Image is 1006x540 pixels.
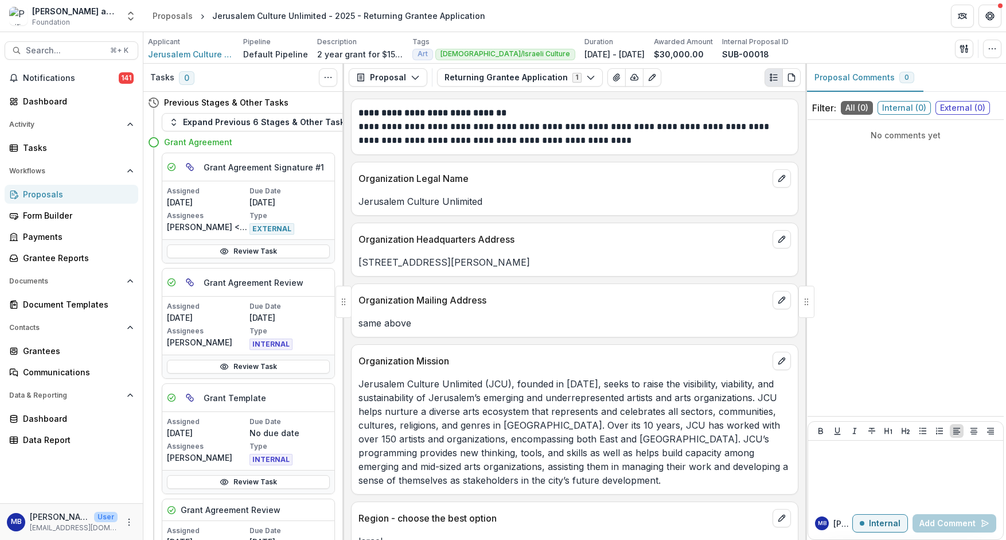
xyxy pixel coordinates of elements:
button: Strike [865,424,879,438]
a: Proposals [5,185,138,204]
a: Grantees [5,341,138,360]
div: Communications [23,366,129,378]
p: Jerusalem Culture Unlimited (JCU), founded in [DATE], seeks to raise the visibility, viability, a... [358,377,791,487]
p: Tags [412,37,430,47]
span: Contacts [9,324,122,332]
button: Bullet List [916,424,930,438]
button: Bold [814,424,828,438]
span: INTERNAL [249,339,293,350]
button: View dependent tasks [181,158,199,176]
a: Jerusalem Culture Unlimited [148,48,234,60]
button: Open Documents [5,272,138,290]
span: All ( 0 ) [841,101,873,115]
button: Plaintext view [765,68,783,87]
button: Ordered List [933,424,946,438]
button: Get Help [978,5,1001,28]
h5: Grant Agreement Review [181,504,280,516]
button: Open Activity [5,115,138,134]
button: Notifications141 [5,69,138,87]
p: 2 year grant for $15,000 per year in [DATE] and 2026 [317,48,403,60]
span: 141 [119,72,134,84]
p: Awarded Amount [654,37,713,47]
p: [DATE] [249,196,330,208]
a: Tasks [5,138,138,157]
h5: Grant Agreement Signature #1 [204,161,324,173]
a: Proposals [148,7,197,24]
button: Open entity switcher [123,5,139,28]
p: Organization Mission [358,354,768,368]
p: Filter: [812,101,836,115]
p: Duration [584,37,613,47]
button: Proposal Comments [805,64,923,92]
div: Grantees [23,345,129,357]
div: Form Builder [23,209,129,222]
p: Organization Legal Name [358,172,768,185]
p: Due Date [249,186,330,196]
div: Data Report [23,434,129,446]
span: 0 [904,73,909,81]
button: Search... [5,41,138,60]
a: Form Builder [5,206,138,225]
button: View dependent tasks [181,273,199,292]
button: Open Workflows [5,162,138,180]
div: [PERSON_NAME] and [PERSON_NAME] Foundation [32,5,118,17]
p: Internal Proposal ID [722,37,789,47]
span: Art [418,50,428,58]
button: Underline [830,424,844,438]
button: Align Left [950,424,964,438]
span: EXTERNAL [249,223,294,235]
button: Add Comment [913,514,996,533]
span: Notifications [23,73,119,83]
p: Assigned [167,526,247,536]
p: Pipeline [243,37,271,47]
p: same above [358,316,791,330]
span: [DEMOGRAPHIC_DATA]/Israeli Culture [440,50,570,58]
a: Data Report [5,430,138,449]
p: Assigned [167,186,247,196]
span: Foundation [32,17,70,28]
p: [EMAIL_ADDRESS][DOMAIN_NAME] [30,523,118,533]
p: Type [249,441,330,452]
div: Melissa Bemel [11,518,22,526]
button: PDF view [782,68,801,87]
p: Assigned [167,301,247,312]
div: Grantee Reports [23,252,129,264]
div: ⌘ + K [108,44,131,57]
p: Assignees [167,326,247,336]
button: View dependent tasks [181,389,199,407]
p: [DATE] [249,312,330,324]
p: Organization Headquarters Address [358,232,768,246]
p: [STREET_ADDRESS][PERSON_NAME] [358,255,791,269]
p: [PERSON_NAME] [30,511,89,523]
p: SUB-00018 [722,48,769,60]
div: Tasks [23,142,129,154]
button: Italicize [848,424,861,438]
p: [PERSON_NAME] [167,452,247,464]
h3: Tasks [150,73,174,83]
span: Search... [26,46,103,56]
div: Melissa Bemel [818,520,826,526]
span: Documents [9,277,122,285]
button: Align Center [967,424,981,438]
p: [PERSON_NAME] <[PERSON_NAME][EMAIL_ADDRESS][DOMAIN_NAME]> [167,221,247,233]
span: 0 [179,71,194,85]
button: Partners [951,5,974,28]
span: Activity [9,121,122,129]
button: View Attached Files [607,68,626,87]
p: Due Date [249,417,330,427]
button: edit [773,230,791,248]
p: Internal [869,519,900,529]
p: Default Pipeline [243,48,308,60]
a: Review Task [167,360,330,374]
div: Document Templates [23,298,129,310]
button: Expand Previous 6 Stages & Other Tasks [162,113,357,131]
button: Returning Grantee Application1 [437,68,603,87]
p: [DATE] [167,196,247,208]
span: Data & Reporting [9,391,122,399]
div: Dashboard [23,95,129,107]
p: Assigned [167,417,247,427]
button: edit [773,352,791,370]
p: No due date [249,427,330,439]
p: Due Date [249,301,330,312]
a: Review Task [167,475,330,489]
